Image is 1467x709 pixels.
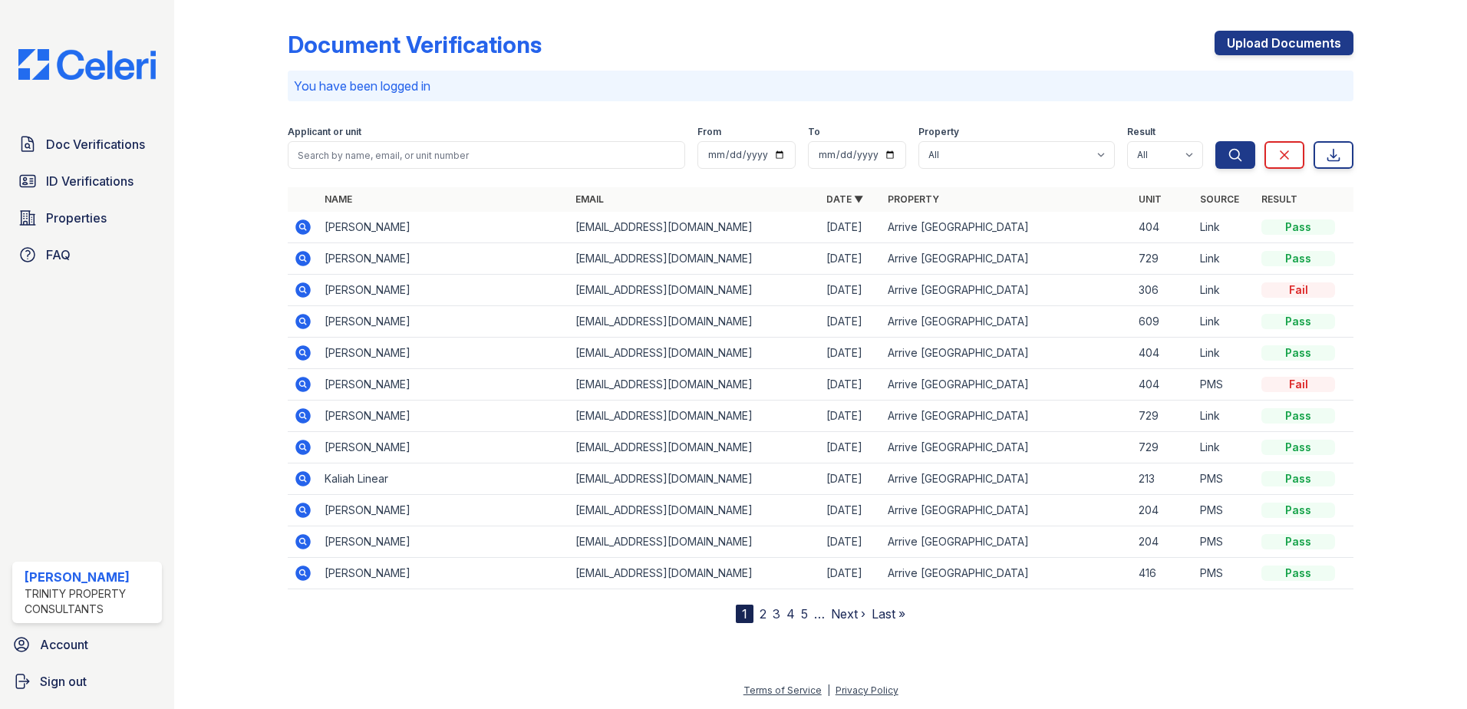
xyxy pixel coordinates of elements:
[882,495,1132,526] td: Arrive [GEOGRAPHIC_DATA]
[1194,432,1255,463] td: Link
[1261,282,1335,298] div: Fail
[1261,345,1335,361] div: Pass
[569,401,820,432] td: [EMAIL_ADDRESS][DOMAIN_NAME]
[1194,212,1255,243] td: Link
[6,629,168,660] a: Account
[318,369,569,401] td: [PERSON_NAME]
[1200,193,1239,205] a: Source
[1132,432,1194,463] td: 729
[1261,377,1335,392] div: Fail
[801,606,808,622] a: 5
[1132,558,1194,589] td: 416
[1261,471,1335,486] div: Pass
[882,432,1132,463] td: Arrive [GEOGRAPHIC_DATA]
[40,635,88,654] span: Account
[820,369,882,401] td: [DATE]
[1261,566,1335,581] div: Pass
[569,526,820,558] td: [EMAIL_ADDRESS][DOMAIN_NAME]
[569,369,820,401] td: [EMAIL_ADDRESS][DOMAIN_NAME]
[46,246,71,264] span: FAQ
[569,463,820,495] td: [EMAIL_ADDRESS][DOMAIN_NAME]
[820,526,882,558] td: [DATE]
[831,606,865,622] a: Next ›
[318,432,569,463] td: [PERSON_NAME]
[569,275,820,306] td: [EMAIL_ADDRESS][DOMAIN_NAME]
[569,432,820,463] td: [EMAIL_ADDRESS][DOMAIN_NAME]
[288,141,685,169] input: Search by name, email, or unit number
[1127,126,1155,138] label: Result
[1261,219,1335,235] div: Pass
[569,243,820,275] td: [EMAIL_ADDRESS][DOMAIN_NAME]
[1194,526,1255,558] td: PMS
[318,243,569,275] td: [PERSON_NAME]
[1261,251,1335,266] div: Pass
[46,135,145,153] span: Doc Verifications
[1261,440,1335,455] div: Pass
[760,606,766,622] a: 2
[882,526,1132,558] td: Arrive [GEOGRAPHIC_DATA]
[12,239,162,270] a: FAQ
[569,338,820,369] td: [EMAIL_ADDRESS][DOMAIN_NAME]
[1132,495,1194,526] td: 204
[820,275,882,306] td: [DATE]
[743,684,822,696] a: Terms of Service
[1194,463,1255,495] td: PMS
[820,212,882,243] td: [DATE]
[1132,275,1194,306] td: 306
[569,495,820,526] td: [EMAIL_ADDRESS][DOMAIN_NAME]
[6,666,168,697] a: Sign out
[318,526,569,558] td: [PERSON_NAME]
[1215,31,1353,55] a: Upload Documents
[1261,503,1335,518] div: Pass
[288,31,542,58] div: Document Verifications
[888,193,939,205] a: Property
[325,193,352,205] a: Name
[288,126,361,138] label: Applicant or unit
[318,338,569,369] td: [PERSON_NAME]
[827,684,830,696] div: |
[820,463,882,495] td: [DATE]
[820,401,882,432] td: [DATE]
[1132,243,1194,275] td: 729
[882,306,1132,338] td: Arrive [GEOGRAPHIC_DATA]
[882,338,1132,369] td: Arrive [GEOGRAPHIC_DATA]
[1194,495,1255,526] td: PMS
[736,605,753,623] div: 1
[1194,338,1255,369] td: Link
[1132,212,1194,243] td: 404
[12,203,162,233] a: Properties
[1194,558,1255,589] td: PMS
[1261,408,1335,424] div: Pass
[1132,463,1194,495] td: 213
[575,193,604,205] a: Email
[882,463,1132,495] td: Arrive [GEOGRAPHIC_DATA]
[46,172,134,190] span: ID Verifications
[12,166,162,196] a: ID Verifications
[25,568,156,586] div: [PERSON_NAME]
[1132,306,1194,338] td: 609
[294,77,1347,95] p: You have been logged in
[820,306,882,338] td: [DATE]
[836,684,898,696] a: Privacy Policy
[882,275,1132,306] td: Arrive [GEOGRAPHIC_DATA]
[318,495,569,526] td: [PERSON_NAME]
[826,193,863,205] a: Date ▼
[318,463,569,495] td: Kaliah Linear
[318,275,569,306] td: [PERSON_NAME]
[1132,401,1194,432] td: 729
[882,243,1132,275] td: Arrive [GEOGRAPHIC_DATA]
[25,586,156,617] div: Trinity Property Consultants
[1261,314,1335,329] div: Pass
[820,338,882,369] td: [DATE]
[773,606,780,622] a: 3
[46,209,107,227] span: Properties
[318,306,569,338] td: [PERSON_NAME]
[820,558,882,589] td: [DATE]
[882,212,1132,243] td: Arrive [GEOGRAPHIC_DATA]
[1132,526,1194,558] td: 204
[1261,193,1297,205] a: Result
[12,129,162,160] a: Doc Verifications
[1194,275,1255,306] td: Link
[318,212,569,243] td: [PERSON_NAME]
[318,401,569,432] td: [PERSON_NAME]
